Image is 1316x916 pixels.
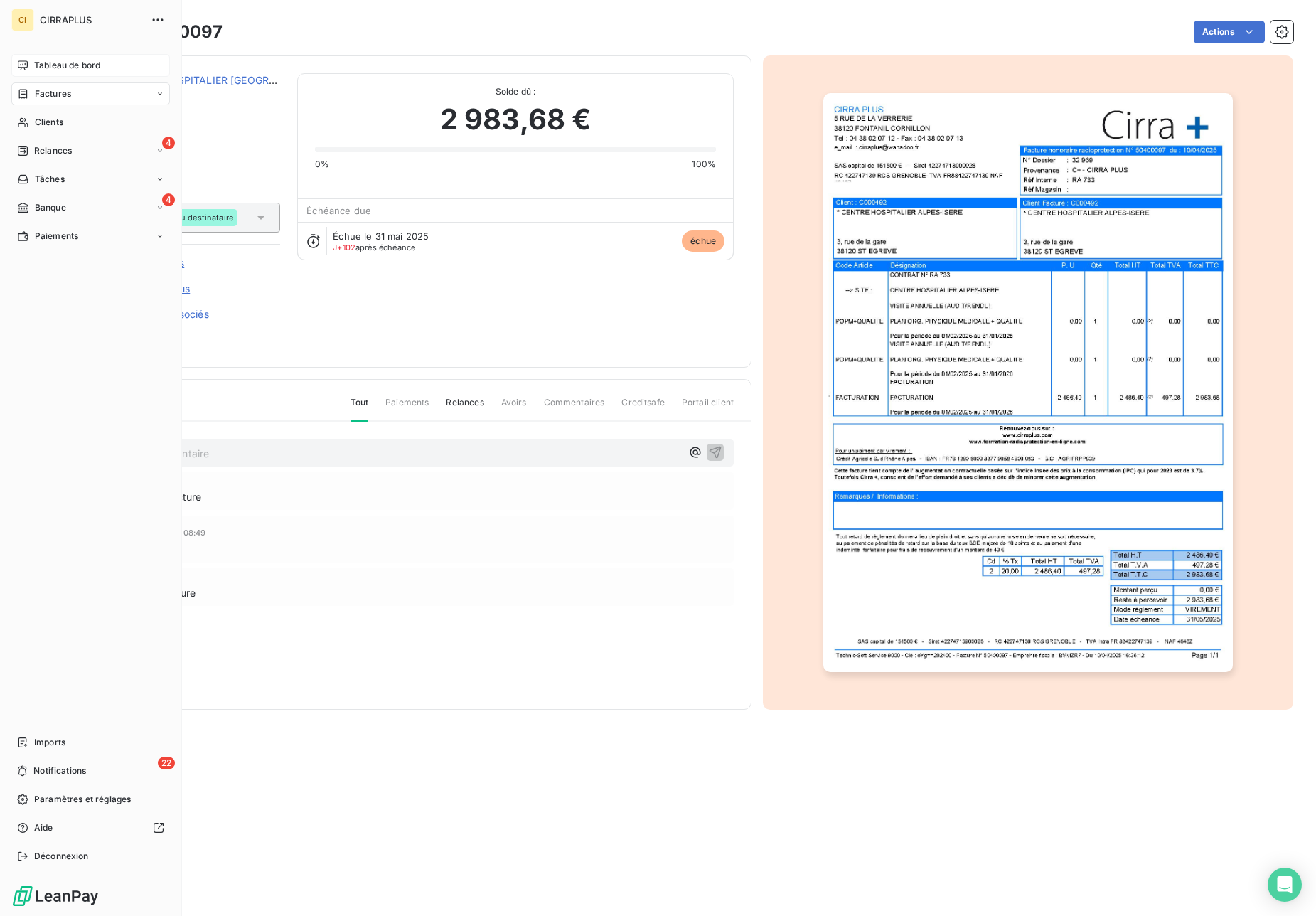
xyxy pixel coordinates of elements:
span: échue [682,230,724,252]
span: Clients [35,116,63,129]
span: Creditsafe [621,396,665,420]
span: 4 [162,193,175,206]
span: Aide [34,821,53,834]
span: Relances [446,396,483,420]
span: Relances [34,144,72,157]
span: Commentaires [544,396,605,420]
span: Solde dû : [315,85,716,98]
img: Logo LeanPay [11,885,100,907]
span: J+102 [333,243,355,252]
span: Tableau de bord [34,59,100,72]
a: * CENTRE HOSPITALIER [GEOGRAPHIC_DATA] [112,74,334,86]
span: Factures [35,87,71,100]
a: Aide [11,816,170,839]
img: invoice_thumbnail [823,93,1233,672]
span: 100% [692,158,716,171]
span: Avoirs [501,396,527,420]
span: Déconnexion [34,850,89,863]
span: Tout [351,396,369,422]
span: Échéance due [306,205,371,216]
span: Paiements [35,230,78,243]
span: Paramètres et réglages [34,793,131,806]
button: Actions [1194,21,1265,43]
span: 4 [162,137,175,149]
span: Portail client [682,396,734,420]
span: Notifications [33,765,86,777]
div: CI [11,9,34,31]
div: Open Intercom Messenger [1268,868,1302,902]
span: Banque [35,201,66,214]
span: Tâches [35,173,65,186]
span: après échéance [333,243,415,252]
span: 2 983,68 € [440,98,592,141]
span: Échue le 31 mai 2025 [333,230,429,242]
span: 22 [158,757,175,769]
span: Imports [34,736,65,749]
span: 0% [315,158,329,171]
span: CIRRAPLUS [40,14,142,26]
span: Paiements [385,396,429,420]
span: C000492 [112,90,280,102]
